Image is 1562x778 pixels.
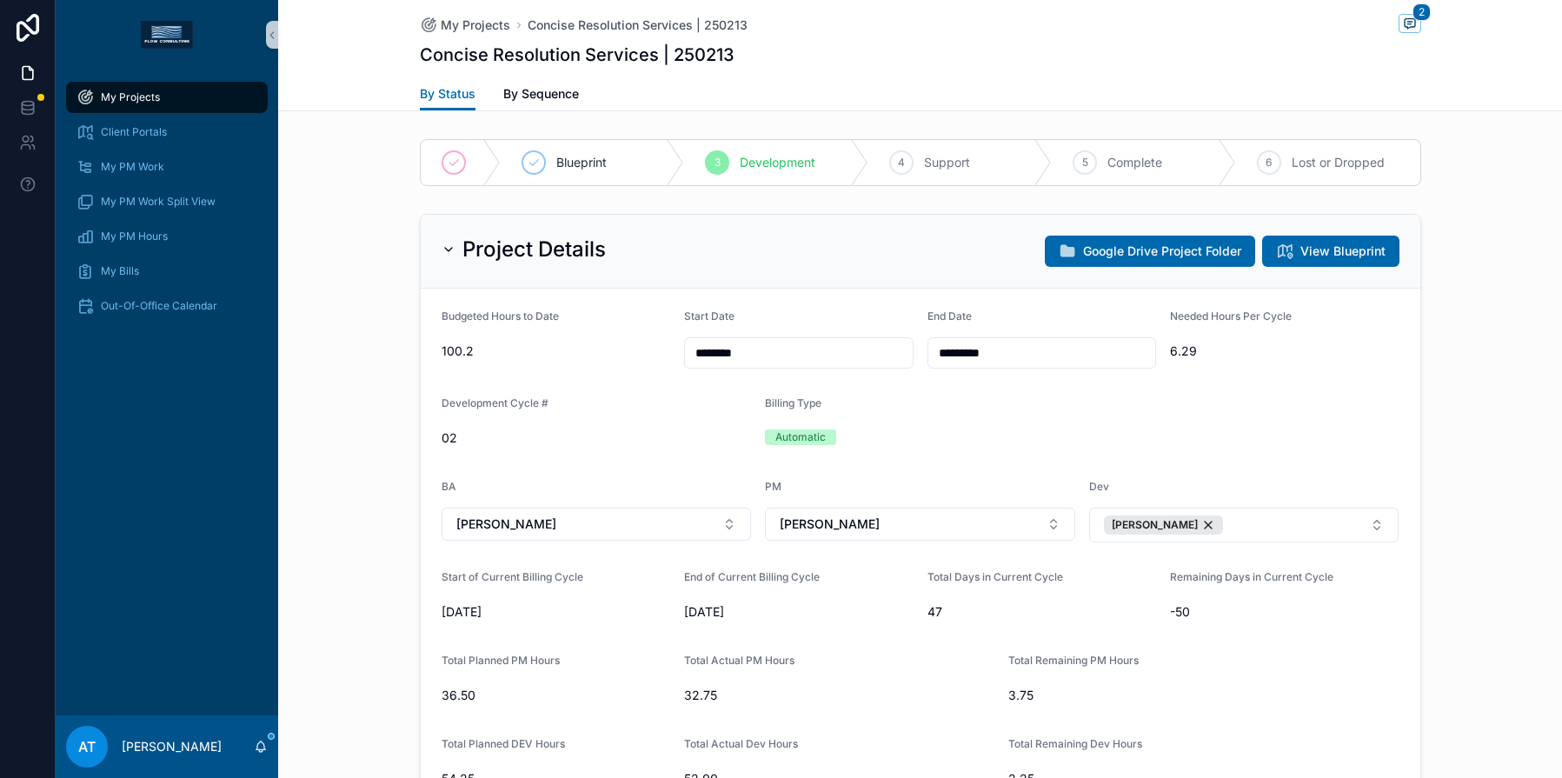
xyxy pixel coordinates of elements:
span: Total Remaining PM Hours [1008,654,1139,667]
span: 100.2 [442,342,671,360]
span: Out-Of-Office Calendar [101,299,217,313]
span: Total Actual Dev Hours [684,737,798,750]
span: Total Days in Current Cycle [927,570,1063,583]
span: [PERSON_NAME] [1112,518,1198,532]
span: AT [78,736,96,757]
span: Budgeted Hours to Date [442,309,559,323]
span: Needed Hours Per Cycle [1170,309,1292,323]
span: [PERSON_NAME] [780,515,880,533]
span: Development Cycle # [442,396,548,409]
a: My Bills [66,256,268,287]
span: By Sequence [503,85,579,103]
a: My Projects [66,82,268,113]
span: Total Planned DEV Hours [442,737,565,750]
span: [PERSON_NAME] [456,515,556,533]
a: By Status [420,78,475,111]
span: Start Date [684,309,734,323]
button: Google Drive Project Folder [1045,236,1255,267]
button: Select Button [442,508,752,541]
span: Total Actual PM Hours [684,654,794,667]
span: Remaining Days in Current Cycle [1170,570,1333,583]
span: PM [765,480,781,493]
span: My PM Hours [101,229,168,243]
a: My PM Work Split View [66,186,268,217]
span: 36.50 [442,687,671,704]
span: Blueprint [556,154,607,171]
span: Total Planned PM Hours [442,654,560,667]
span: -50 [1170,603,1399,621]
span: My Bills [101,264,139,278]
h2: Project Details [462,236,606,263]
span: Complete [1107,154,1162,171]
div: scrollable content [56,70,278,715]
span: 3.75 [1008,687,1319,704]
span: Start of Current Billing Cycle [442,570,583,583]
span: [DATE] [684,603,914,621]
span: Client Portals [101,125,167,139]
span: Total Remaining Dev Hours [1008,737,1142,750]
p: [PERSON_NAME] [122,738,222,755]
span: 02 [442,429,752,447]
span: 3 [715,156,721,170]
a: My PM Hours [66,221,268,252]
button: Select Button [765,508,1075,541]
button: View Blueprint [1262,236,1399,267]
a: Out-Of-Office Calendar [66,290,268,322]
span: My Projects [441,17,510,34]
a: My Projects [420,17,510,34]
span: Dev [1089,480,1109,493]
span: 5 [1082,156,1088,170]
span: BA [442,480,456,493]
a: Client Portals [66,116,268,148]
span: 32.75 [684,687,994,704]
span: By Status [420,85,475,103]
span: My PM Work Split View [101,195,216,209]
span: 4 [898,156,905,170]
span: 47 [927,603,1156,621]
span: Lost or Dropped [1292,154,1385,171]
span: View Blueprint [1300,243,1386,260]
img: App logo [141,21,193,49]
span: My Projects [101,90,160,104]
a: By Sequence [503,78,579,113]
button: Unselect 9 [1104,515,1223,535]
a: My PM Work [66,151,268,183]
a: Concise Resolution Services | 250213 [528,17,748,34]
button: Select Button [1089,508,1399,542]
span: End of Current Billing Cycle [684,570,820,583]
span: End Date [927,309,972,323]
span: Support [924,154,970,171]
span: Billing Type [765,396,821,409]
button: 2 [1399,14,1421,36]
h1: Concise Resolution Services | 250213 [420,43,734,67]
span: Development [740,154,815,171]
span: [DATE] [442,603,671,621]
span: 6.29 [1170,342,1399,360]
div: Automatic [775,429,826,445]
span: 2 [1412,3,1431,21]
span: Google Drive Project Folder [1083,243,1241,260]
span: My PM Work [101,160,164,174]
span: 6 [1266,156,1272,170]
